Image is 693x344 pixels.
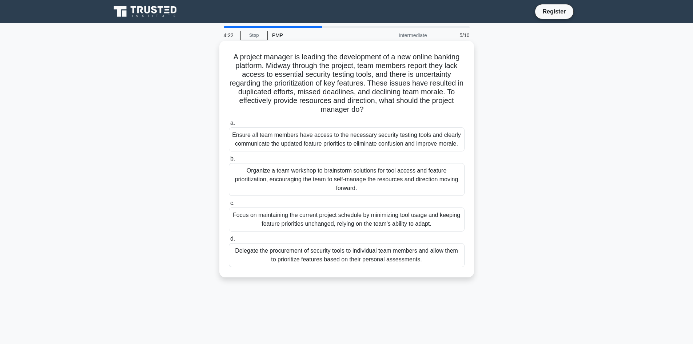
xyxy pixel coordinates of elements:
div: Ensure all team members have access to the necessary security testing tools and clearly communica... [229,127,465,151]
h5: A project manager is leading the development of a new online banking platform. Midway through the... [228,52,465,114]
div: Organize a team workshop to brainstorm solutions for tool access and feature prioritization, enco... [229,163,465,196]
div: Delegate the procurement of security tools to individual team members and allow them to prioritiz... [229,243,465,267]
span: a. [230,120,235,126]
div: PMP [268,28,368,43]
div: Intermediate [368,28,431,43]
div: Focus on maintaining the current project schedule by minimizing tool usage and keeping feature pr... [229,207,465,232]
span: b. [230,155,235,162]
div: 5/10 [431,28,474,43]
a: Stop [240,31,268,40]
div: 4:22 [219,28,240,43]
a: Register [538,7,570,16]
span: c. [230,200,235,206]
span: d. [230,236,235,242]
